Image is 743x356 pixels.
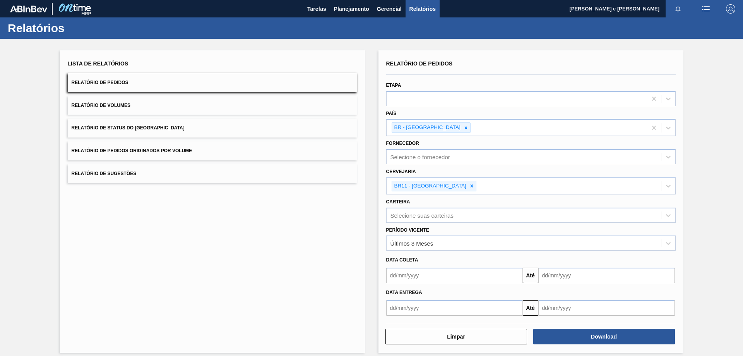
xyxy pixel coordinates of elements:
[72,171,137,176] span: Relatório de Sugestões
[386,300,523,316] input: dd/mm/yyyy
[72,80,128,85] span: Relatório de Pedidos
[386,257,418,263] span: Data coleta
[307,4,326,14] span: Tarefas
[390,212,454,218] div: Selecione suas carteiras
[392,123,462,132] div: BR - [GEOGRAPHIC_DATA]
[68,96,357,115] button: Relatório de Volumes
[68,60,128,67] span: Lista de Relatórios
[392,181,467,191] div: BR11 - [GEOGRAPHIC_DATA]
[8,24,145,33] h1: Relatórios
[10,5,47,12] img: TNhmsLtSVTkK8tSr43FrP2fwEKptu5GPRR3wAAAABJRU5ErkJggg==
[386,141,419,146] label: Fornecedor
[386,60,453,67] span: Relatório de Pedidos
[390,154,450,160] div: Selecione o fornecedor
[523,268,538,283] button: Até
[385,329,527,344] button: Limpar
[533,329,675,344] button: Download
[68,164,357,183] button: Relatório de Sugestões
[68,119,357,138] button: Relatório de Status do [GEOGRAPHIC_DATA]
[386,169,416,174] label: Cervejaria
[538,268,675,283] input: dd/mm/yyyy
[386,199,410,205] label: Carteira
[523,300,538,316] button: Até
[68,141,357,160] button: Relatório de Pedidos Originados por Volume
[538,300,675,316] input: dd/mm/yyyy
[386,268,523,283] input: dd/mm/yyyy
[701,4,710,14] img: userActions
[377,4,402,14] span: Gerencial
[72,103,130,108] span: Relatório de Volumes
[409,4,436,14] span: Relatórios
[68,73,357,92] button: Relatório de Pedidos
[72,148,192,153] span: Relatório de Pedidos Originados por Volume
[726,4,735,14] img: Logout
[386,111,397,116] label: País
[334,4,369,14] span: Planejamento
[666,3,690,14] button: Notificações
[386,227,429,233] label: Período Vigente
[386,290,422,295] span: Data entrega
[386,83,401,88] label: Etapa
[72,125,185,131] span: Relatório de Status do [GEOGRAPHIC_DATA]
[390,240,433,247] div: Últimos 3 Meses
